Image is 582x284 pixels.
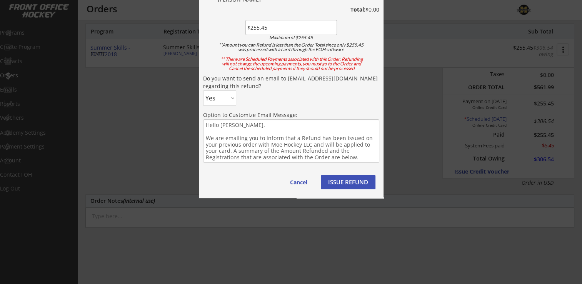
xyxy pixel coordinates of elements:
div: **Amount you can Refund is less than the Order Total since only $255.45 was processed with a card... [217,43,365,52]
div: $0.00 [330,7,379,12]
button: Cancel [282,175,315,189]
input: Amount to refund [245,20,337,35]
button: ISSUE REFUND [321,175,375,189]
div: ** There are Scheduled Payments associated with this Order. Refunding will not change the upcomin... [218,57,366,71]
div: Do you want to send an email to [EMAIL_ADDRESS][DOMAIN_NAME] regarding this refund? [203,75,379,90]
div: Maximum of $255.45 [248,35,335,40]
div: Option to Customize Email Message: [203,111,379,119]
strong: Total: [350,6,365,13]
